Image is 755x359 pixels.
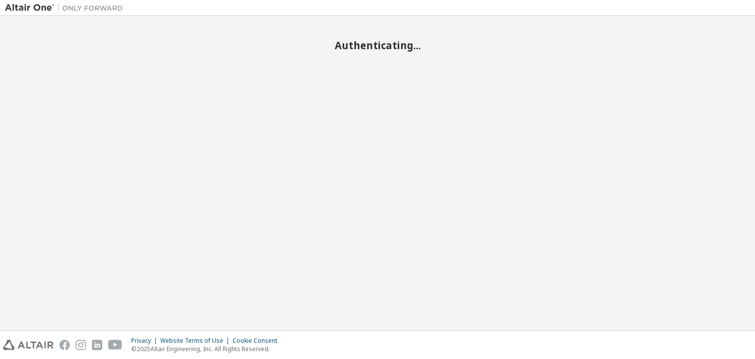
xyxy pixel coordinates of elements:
[232,337,283,345] div: Cookie Consent
[160,337,232,345] div: Website Terms of Use
[92,340,102,350] img: linkedin.svg
[131,345,283,353] p: © 2025 Altair Engineering, Inc. All Rights Reserved.
[131,337,160,345] div: Privacy
[108,340,122,350] img: youtube.svg
[76,340,86,350] img: instagram.svg
[5,3,128,13] img: Altair One
[3,340,54,350] img: altair_logo.svg
[5,39,750,52] h2: Authenticating...
[59,340,70,350] img: facebook.svg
